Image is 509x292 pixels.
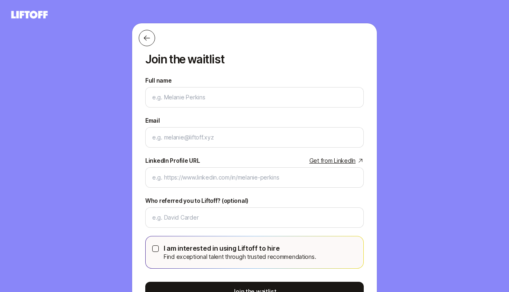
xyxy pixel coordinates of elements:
input: e.g. https://www.linkedin.com/in/melanie-perkins [152,173,357,182]
p: Join the waitlist [145,53,364,66]
label: Full name [145,76,171,85]
input: e.g. melanie@liftoff.xyz [152,133,357,142]
label: Who referred you to Liftoff? (optional) [145,196,248,206]
button: I am interested in using Liftoff to hireFind exceptional talent through trusted recommendations. [152,245,159,252]
p: I am interested in using Liftoff to hire [164,243,316,254]
input: e.g. Melanie Perkins [152,92,357,102]
input: e.g. David Carder [152,213,357,222]
a: Get from LinkedIn [309,156,364,166]
div: LinkedIn Profile URL [145,156,200,166]
label: Email [145,116,160,126]
p: Find exceptional talent through trusted recommendations. [164,252,316,262]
